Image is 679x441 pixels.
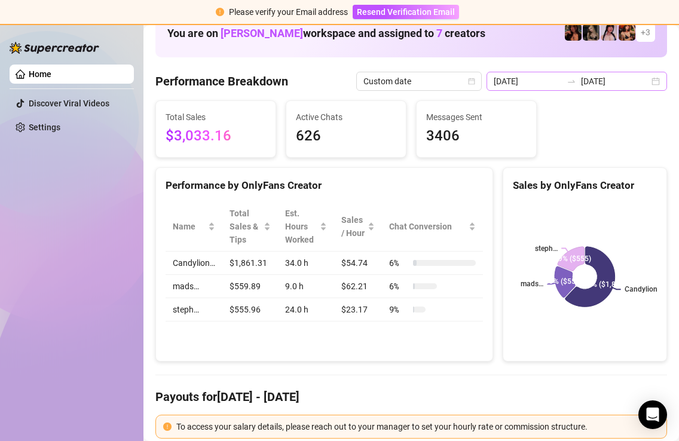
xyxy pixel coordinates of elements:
span: exclamation-circle [163,422,172,431]
td: Candylion… [166,252,222,275]
th: Chat Conversion [382,202,483,252]
span: Name [173,220,206,233]
span: 6 % [389,280,408,293]
span: 3406 [426,125,527,148]
th: Name [166,202,222,252]
th: Total Sales & Tips [222,202,278,252]
text: steph… [536,244,558,253]
img: Rolyat [583,24,600,41]
img: Oxillery [619,24,635,41]
td: $62.21 [334,275,382,298]
td: $54.74 [334,252,382,275]
span: swap-right [567,76,576,86]
span: Messages Sent [426,111,527,124]
img: cyber [601,24,617,41]
span: Total Sales [166,111,266,124]
input: End date [581,75,649,88]
button: Resend Verification Email [353,5,459,19]
span: calendar [468,78,475,85]
a: Discover Viral Videos [29,99,109,108]
span: Total Sales & Tips [230,207,261,246]
span: 6 % [389,256,408,269]
span: $3,033.16 [166,125,266,148]
span: 626 [296,125,396,148]
img: logo-BBDzfeDw.svg [10,42,99,54]
h4: Performance Breakdown [155,73,288,90]
td: $559.89 [222,275,278,298]
span: 9 % [389,303,408,316]
div: To access your salary details, please reach out to your manager to set your hourly rate or commis... [176,420,659,433]
input: Start date [494,75,562,88]
h1: You are on workspace and assigned to creators [167,27,485,40]
span: to [567,76,576,86]
div: Performance by OnlyFans Creator [166,177,483,194]
td: $555.96 [222,298,278,321]
td: $23.17 [334,298,382,321]
span: [PERSON_NAME] [221,27,303,39]
th: Sales / Hour [334,202,382,252]
td: 9.0 h [278,275,334,298]
span: 7 [436,27,442,39]
div: Open Intercom Messenger [638,400,667,429]
text: mads… [521,280,544,289]
span: Custom date [363,72,475,90]
img: steph [565,24,582,41]
td: mads… [166,275,222,298]
div: Please verify your Email address [229,5,348,19]
span: exclamation-circle [216,8,224,16]
span: Resend Verification Email [357,7,455,17]
span: Chat Conversion [389,220,466,233]
div: Sales by OnlyFans Creator [513,177,657,194]
span: Sales / Hour [341,213,365,240]
td: 24.0 h [278,298,334,321]
span: Active Chats [296,111,396,124]
text: Candylion… [625,285,662,293]
a: Settings [29,122,60,132]
div: Est. Hours Worked [285,207,317,246]
td: $1,861.31 [222,252,278,275]
span: + 3 [641,26,650,39]
a: Home [29,69,51,79]
td: 34.0 h [278,252,334,275]
td: steph… [166,298,222,321]
h4: Payouts for [DATE] - [DATE] [155,388,667,405]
